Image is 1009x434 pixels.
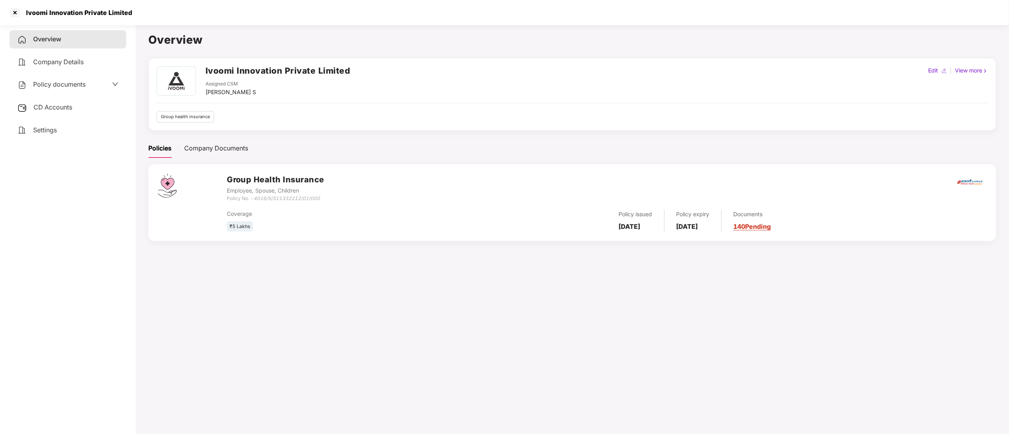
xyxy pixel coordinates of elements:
[17,80,27,90] img: svg+xml;base64,PHN2ZyB4bWxucz0iaHR0cDovL3d3dy53My5vcmcvMjAwMC9zdmciIHdpZHRoPSIyNCIgaGVpZ2h0PSIyNC...
[676,210,710,219] div: Policy expiry
[33,58,84,66] span: Company Details
[34,103,72,111] span: CD Accounts
[734,223,771,230] a: 140 Pending
[33,126,57,134] span: Settings
[227,195,324,202] div: Policy No. -
[619,210,652,219] div: Policy issued
[227,210,480,218] div: Coverage
[227,221,253,232] div: ₹5 Lakhs
[956,177,984,187] img: icici.png
[33,35,61,43] span: Overview
[21,9,132,17] div: Ivoomi Innovation Private Limited
[184,143,248,153] div: Company Documents
[676,223,698,230] b: [DATE]
[927,66,940,75] div: Edit
[148,143,172,153] div: Policies
[33,80,86,88] span: Policy documents
[734,210,771,219] div: Documents
[158,174,177,198] img: svg+xml;base64,PHN2ZyB4bWxucz0iaHR0cDovL3d3dy53My5vcmcvMjAwMC9zdmciIHdpZHRoPSI0Ny43MTQiIGhlaWdodD...
[112,81,118,87] span: down
[157,111,214,122] div: Group health insurance
[227,174,324,186] h3: Group Health Insurance
[17,57,27,67] img: svg+xml;base64,PHN2ZyB4bWxucz0iaHR0cDovL3d3dy53My5vcmcvMjAwMC9zdmciIHdpZHRoPSIyNCIgaGVpZ2h0PSIyNC...
[206,80,256,88] div: Assigned CSM
[206,88,256,96] div: [PERSON_NAME] S
[227,186,324,195] div: Employee, Spouse, Children
[17,126,27,135] img: svg+xml;base64,PHN2ZyB4bWxucz0iaHR0cDovL3d3dy53My5vcmcvMjAwMC9zdmciIHdpZHRoPSIyNCIgaGVpZ2h0PSIyNC...
[17,35,27,45] img: svg+xml;base64,PHN2ZyB4bWxucz0iaHR0cDovL3d3dy53My5vcmcvMjAwMC9zdmciIHdpZHRoPSIyNCIgaGVpZ2h0PSIyNC...
[954,66,990,75] div: View more
[17,103,27,113] img: svg+xml;base64,PHN2ZyB3aWR0aD0iMjUiIGhlaWdodD0iMjQiIHZpZXdCb3g9IjAgMCAyNSAyNCIgZmlsbD0ibm9uZSIgeG...
[942,68,947,74] img: editIcon
[949,66,954,75] div: |
[254,195,320,201] i: 4016/X/311332212/01/000
[619,223,641,230] b: [DATE]
[148,31,996,48] h1: Overview
[983,68,988,74] img: rightIcon
[158,67,194,95] img: iVOOMI%20Logo%20(1).png
[206,64,350,77] h2: Ivoomi Innovation Private Limited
